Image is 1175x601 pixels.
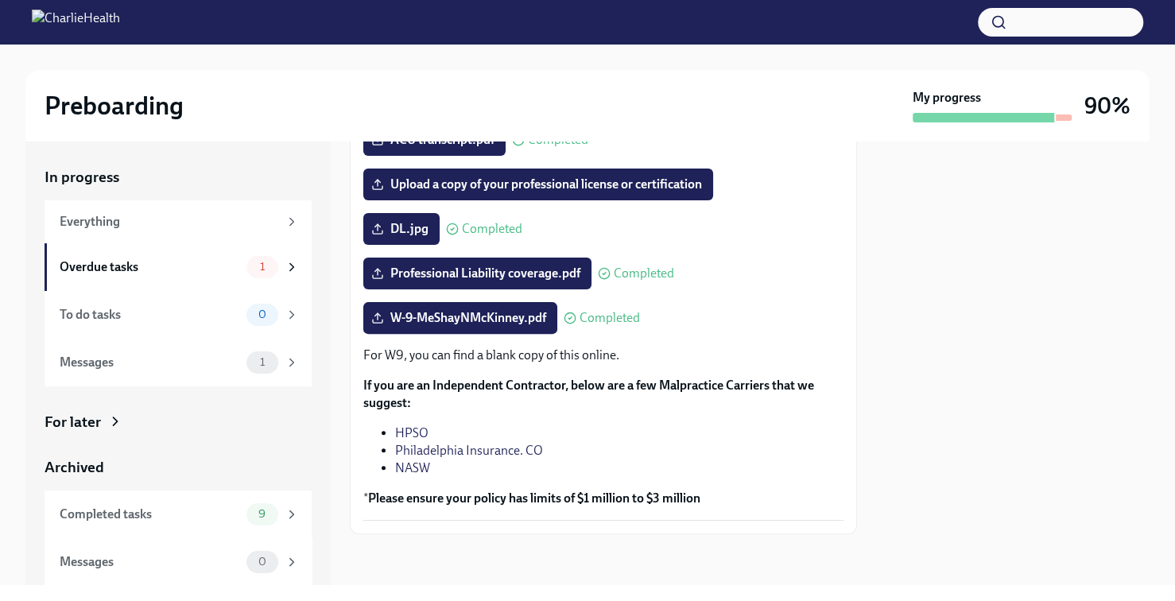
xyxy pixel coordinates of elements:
[60,258,240,276] div: Overdue tasks
[374,266,580,281] span: Professional Liability coverage.pdf
[60,354,240,371] div: Messages
[45,538,312,586] a: Messages0
[250,261,274,273] span: 1
[45,339,312,386] a: Messages1
[45,412,101,432] div: For later
[363,302,557,334] label: W-9-MeShayNMcKinney.pdf
[395,425,429,440] a: HPSO
[45,167,312,188] a: In progress
[60,306,240,324] div: To do tasks
[45,200,312,243] a: Everything
[913,89,981,107] strong: My progress
[363,258,591,289] label: Professional Liability coverage.pdf
[1084,91,1130,120] h3: 90%
[374,176,702,192] span: Upload a copy of your professional license or certification
[395,443,543,458] a: Philadelphia Insurance. CO
[528,134,588,146] span: Completed
[249,308,276,320] span: 0
[614,267,674,280] span: Completed
[462,223,522,235] span: Completed
[363,169,713,200] label: Upload a copy of your professional license or certification
[363,347,843,364] p: For W9, you can find a blank copy of this online.
[45,457,312,478] a: Archived
[374,221,429,237] span: DL.jpg
[45,90,184,122] h2: Preboarding
[250,356,274,368] span: 1
[60,213,278,231] div: Everything
[32,10,120,35] img: CharlieHealth
[60,553,240,571] div: Messages
[45,412,312,432] a: For later
[368,490,700,506] strong: Please ensure your policy has limits of $1 million to $3 million
[249,508,275,520] span: 9
[395,460,430,475] a: NASW
[45,291,312,339] a: To do tasks0
[363,378,814,410] strong: If you are an Independent Contractor, below are a few Malpractice Carriers that we suggest:
[363,213,440,245] label: DL.jpg
[45,490,312,538] a: Completed tasks9
[249,556,276,568] span: 0
[580,312,640,324] span: Completed
[60,506,240,523] div: Completed tasks
[45,243,312,291] a: Overdue tasks1
[374,310,546,326] span: W-9-MeShayNMcKinney.pdf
